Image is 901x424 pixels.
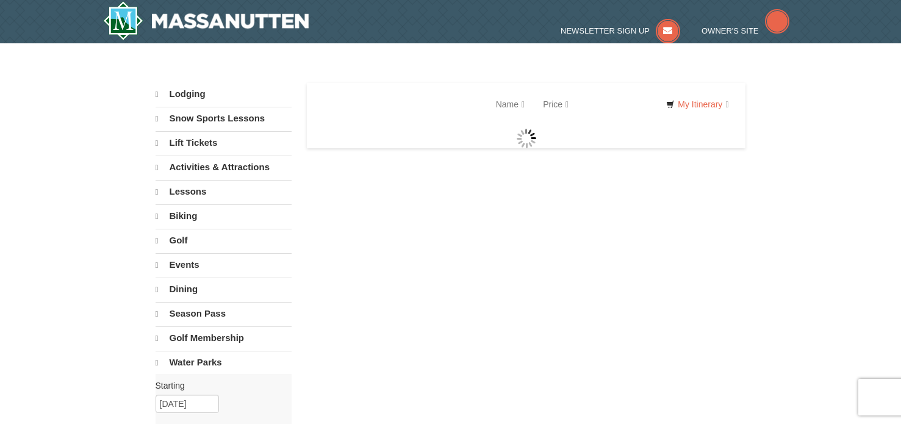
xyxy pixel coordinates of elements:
[156,131,292,154] a: Lift Tickets
[156,278,292,301] a: Dining
[156,253,292,276] a: Events
[702,26,759,35] span: Owner's Site
[487,92,534,117] a: Name
[561,26,650,35] span: Newsletter Sign Up
[156,351,292,374] a: Water Parks
[156,302,292,325] a: Season Pass
[103,1,309,40] a: Massanutten Resort
[561,26,680,35] a: Newsletter Sign Up
[103,1,309,40] img: Massanutten Resort Logo
[156,156,292,179] a: Activities & Attractions
[534,92,578,117] a: Price
[702,26,789,35] a: Owner's Site
[156,229,292,252] a: Golf
[517,129,536,148] img: wait gif
[156,379,282,392] label: Starting
[658,95,736,113] a: My Itinerary
[156,83,292,106] a: Lodging
[156,326,292,350] a: Golf Membership
[156,107,292,130] a: Snow Sports Lessons
[156,204,292,228] a: Biking
[156,180,292,203] a: Lessons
